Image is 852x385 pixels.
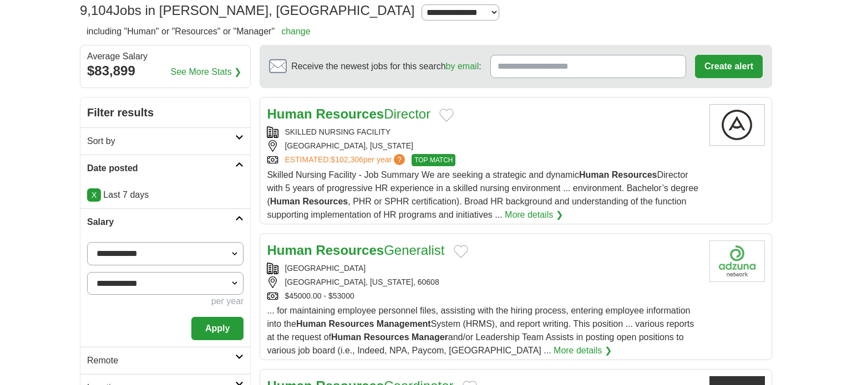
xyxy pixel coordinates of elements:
strong: Human [331,332,361,342]
div: per year [87,295,244,308]
strong: Resources [612,170,657,179]
strong: Resources [316,106,384,121]
h2: Salary [87,215,235,229]
button: Create alert [695,55,763,78]
a: by email [446,61,479,71]
h2: Date posted [87,162,235,175]
div: [GEOGRAPHIC_DATA] [267,263,701,274]
strong: Human [267,106,312,121]
strong: Human [270,197,300,206]
span: TOP MATCH [412,154,455,166]
span: 9,104 [80,1,113,20]
div: SKILLED NURSING FACILITY [267,126,701,138]
strong: Human [579,170,609,179]
strong: Human [296,319,326,328]
span: Skilled Nursing Facility - Job Summary We are seeking a strategic and dynamic Director with 5 yea... [267,170,698,219]
strong: Manager [412,332,448,342]
a: Human ResourcesGeneralist [267,243,444,258]
div: Average Salary [87,52,244,61]
a: Human ResourcesDirector [267,106,430,121]
strong: Resources [316,243,384,258]
div: $83,899 [87,61,244,81]
h2: Remote [87,354,235,367]
h2: Sort by [87,135,235,148]
a: More details ❯ [554,344,612,357]
h2: including "Human" or "Resources" or "Manager" [87,25,311,38]
p: Last 7 days [87,188,244,202]
a: X [87,188,101,202]
div: $45000.00 - $53000 [267,290,701,302]
a: ESTIMATED:$102,306per year? [285,154,407,166]
img: Company logo [709,104,765,146]
h2: Filter results [80,97,250,127]
div: [GEOGRAPHIC_DATA], [US_STATE] [267,140,701,152]
span: ... for maintaining employee personnel files, assisting with the hiring process, entering employe... [267,306,694,355]
button: Add to favorite jobs [454,245,468,258]
div: [GEOGRAPHIC_DATA], [US_STATE], 60608 [267,276,701,288]
span: $102,306 [331,155,363,164]
a: More details ❯ [505,208,563,222]
a: change [281,27,311,36]
button: Apply [191,317,244,340]
strong: Resources [329,319,374,328]
a: Remote [80,347,250,374]
span: ? [394,154,405,165]
h1: Jobs in [PERSON_NAME], [GEOGRAPHIC_DATA] [80,3,414,18]
a: See More Stats ❯ [171,65,242,79]
strong: Human [267,243,312,258]
button: Add to favorite jobs [439,109,454,122]
img: Company logo [709,240,765,282]
a: Date posted [80,155,250,182]
strong: Management [377,319,431,328]
a: Salary [80,208,250,235]
span: Receive the newest jobs for this search : [291,60,481,73]
a: Sort by [80,127,250,155]
strong: Resources [364,332,409,342]
strong: Resources [302,197,348,206]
